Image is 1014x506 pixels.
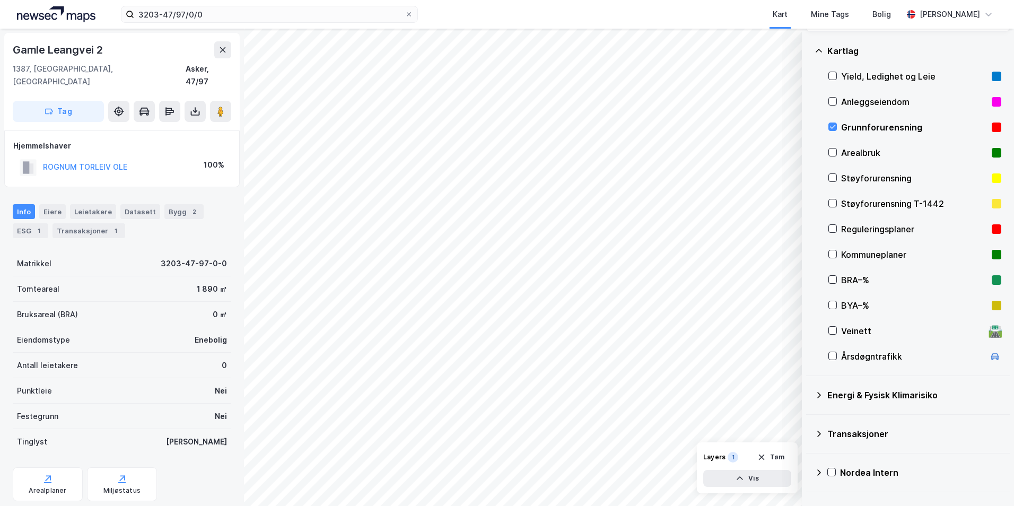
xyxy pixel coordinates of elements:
div: Kommuneplaner [841,248,987,261]
div: Matrikkel [17,257,51,270]
div: [PERSON_NAME] [920,8,980,21]
div: Enebolig [195,334,227,346]
div: Nei [215,410,227,423]
div: Transaksjoner [53,223,125,238]
div: Bygg [164,204,204,219]
button: Tag [13,101,104,122]
div: Info [13,204,35,219]
div: Eiendomstype [17,334,70,346]
div: Kartlag [827,45,1001,57]
div: Mine Tags [811,8,849,21]
div: Årsdøgntrafikk [841,350,984,363]
div: Leietakere [70,204,116,219]
div: Gamle Leangvei 2 [13,41,105,58]
div: Bruksareal (BRA) [17,308,78,321]
div: Layers [703,453,725,461]
div: Grunnforurensning [841,121,987,134]
div: Veinett [841,325,984,337]
input: Søk på adresse, matrikkel, gårdeiere, leietakere eller personer [134,6,405,22]
div: Antall leietakere [17,359,78,372]
div: Støyforurensning T-1442 [841,197,987,210]
div: 1 [728,452,738,463]
div: BYA–% [841,299,987,312]
div: Energi & Fysisk Klimarisiko [827,389,1001,402]
div: [PERSON_NAME] [166,435,227,448]
div: Hjemmelshaver [13,139,231,152]
div: Reguleringsplaner [841,223,987,235]
div: Arealbruk [841,146,987,159]
div: 🛣️ [988,324,1002,338]
div: Støyforurensning [841,172,987,185]
div: Yield, Ledighet og Leie [841,70,987,83]
div: Bolig [872,8,891,21]
div: Eiere [39,204,66,219]
button: Vis [703,470,791,487]
iframe: Chat Widget [961,455,1014,506]
div: 1 890 ㎡ [197,283,227,295]
div: ESG [13,223,48,238]
div: Nordea Intern [840,466,1001,479]
img: logo.a4113a55bc3d86da70a041830d287a7e.svg [17,6,95,22]
div: Asker, 47/97 [186,63,231,88]
div: Festegrunn [17,410,58,423]
div: 0 [222,359,227,372]
div: Kart [773,8,788,21]
div: BRA–% [841,274,987,286]
div: 100% [204,159,224,171]
div: 0 ㎡ [213,308,227,321]
div: Tinglyst [17,435,47,448]
div: Punktleie [17,385,52,397]
div: 2 [189,206,199,217]
div: 1 [110,225,121,236]
div: Nei [215,385,227,397]
div: 1387, [GEOGRAPHIC_DATA], [GEOGRAPHIC_DATA] [13,63,186,88]
button: Tøm [750,449,791,466]
div: Transaksjoner [827,428,1001,440]
div: 1 [33,225,44,236]
div: Miljøstatus [103,486,141,495]
div: Arealplaner [29,486,66,495]
div: Datasett [120,204,160,219]
div: Tomteareal [17,283,59,295]
div: 3203-47-97-0-0 [161,257,227,270]
div: Anleggseiendom [841,95,987,108]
